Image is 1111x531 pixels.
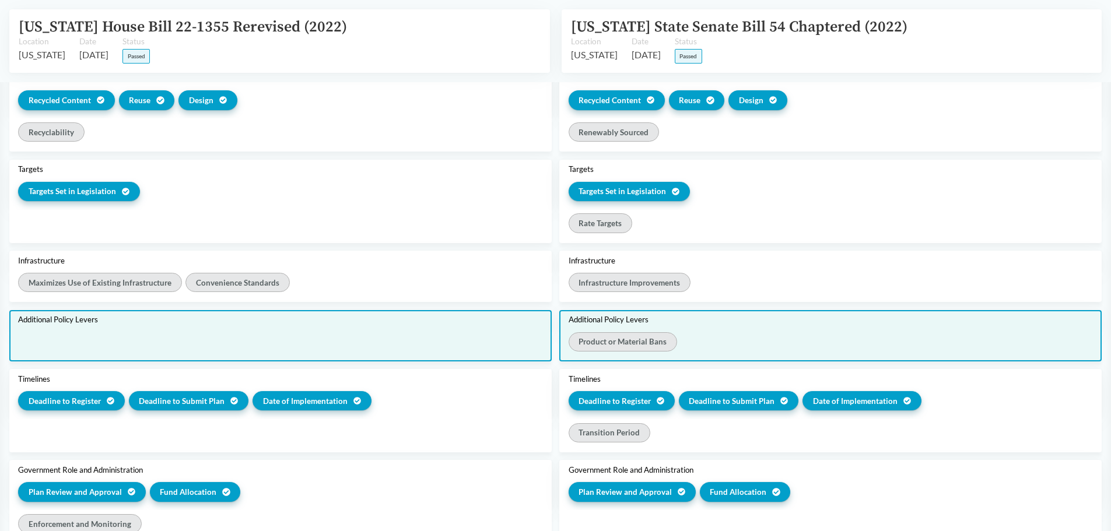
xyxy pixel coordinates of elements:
div: Infrastructure [18,256,542,265]
div: Maximizes Use of Existing Infrastructure [18,273,181,292]
div: Targets [18,164,542,174]
span: Targets Set in Legislation [579,185,666,197]
span: Date [79,36,108,47]
button: Additional Policy LeversAdditional Policy LeversProduct or Material Bans [9,310,1102,361]
button: InfrastructureInfrastructureMaximizes Use of Existing InfrastructureConvenience StandardsInfrastr... [9,251,1102,302]
span: [US_STATE] [571,48,618,62]
span: Location [19,36,65,47]
div: Additional Policy Levers [569,315,1093,324]
div: Rate Targets [569,213,632,233]
button: TargetsTargets Set in LegislationTargetsTargets Set in LegislationRate Targets [9,160,1102,243]
span: Targets Set in Legislation [29,185,116,197]
span: Design [739,94,763,106]
div: Government Role and Administration [18,465,542,474]
div: Convenience Standards [185,273,289,292]
div: Recyclability [18,122,84,142]
div: Infrastructure Improvements [569,273,691,292]
span: Deadline to Register [579,395,651,407]
div: Government Role and Administration [569,465,1093,474]
span: [DATE] [632,48,661,62]
div: Transition Period [569,423,650,442]
span: Plan Review and Approval [29,486,122,498]
span: [DATE] [79,48,108,62]
a: [US_STATE] House Bill 22-1355 Rerevised (2022) [19,17,347,37]
div: Timelines [569,374,1093,384]
div: Product or Material Bans [569,332,677,351]
span: Recycled Content [29,94,91,106]
span: [US_STATE] [19,48,65,62]
span: Fund Allocation [710,486,766,498]
span: Date of Implementation [263,395,348,407]
span: Design [189,94,213,106]
span: Passed [122,49,150,64]
span: Location [571,36,618,47]
span: Plan Review and Approval [579,486,672,498]
button: Eco-ModulationRecycled ContentReuseDesignEco-ModulationRecycled ContentReuseDesignRecyclabilityRe... [9,68,1102,152]
span: Passed [675,49,702,64]
span: Deadline to Register [29,395,101,407]
span: Deadline to Submit Plan [139,395,225,407]
span: Status [675,36,702,47]
div: Additional Policy Levers [18,315,542,324]
a: [US_STATE] State Senate Bill 54 Chaptered (2022) [571,17,907,37]
div: Timelines [18,374,542,384]
span: Reuse [129,94,150,106]
div: Targets [569,164,1093,174]
span: Status [122,36,150,47]
div: Renewably Sourced [569,122,659,142]
span: Recycled Content [579,94,641,106]
span: Deadline to Submit Plan [689,395,774,407]
span: Fund Allocation [160,486,216,498]
div: Infrastructure [569,256,1093,265]
span: Reuse [679,94,700,106]
button: TimelinesDeadline to RegisterDeadline to Submit PlanDate of ImplementationTimelinesDeadline to Re... [9,369,1102,452]
span: Date [632,36,661,47]
span: Date of Implementation [813,395,898,407]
